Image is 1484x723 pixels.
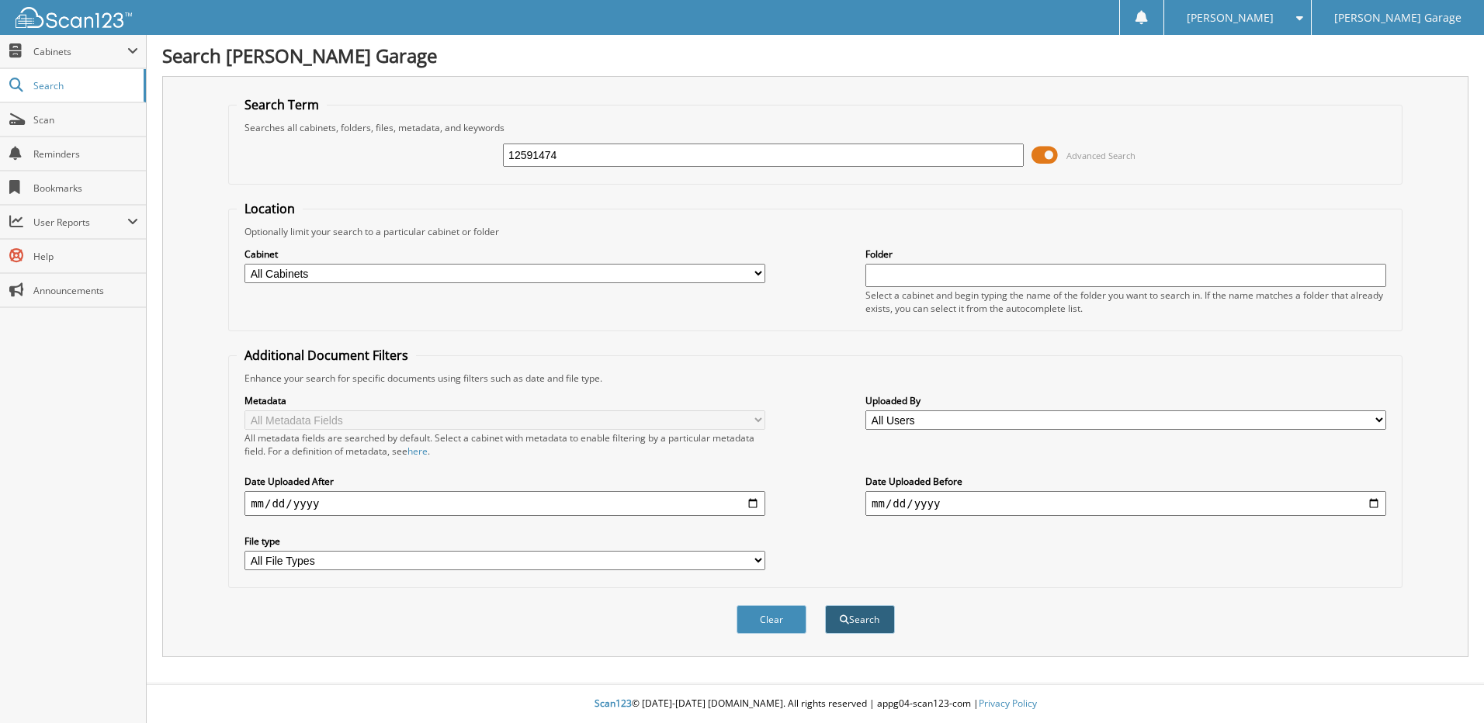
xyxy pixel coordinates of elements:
div: Enhance your search for specific documents using filters such as date and file type. [237,372,1394,385]
div: All metadata fields are searched by default. Select a cabinet with metadata to enable filtering b... [244,431,765,458]
h1: Search [PERSON_NAME] Garage [162,43,1468,68]
input: end [865,491,1386,516]
label: Uploaded By [865,394,1386,407]
a: here [407,445,428,458]
div: Optionally limit your search to a particular cabinet or folder [237,225,1394,238]
div: Searches all cabinets, folders, files, metadata, and keywords [237,121,1394,134]
label: Date Uploaded Before [865,475,1386,488]
span: Advanced Search [1066,150,1136,161]
iframe: Chat Widget [1406,649,1484,723]
div: © [DATE]-[DATE] [DOMAIN_NAME]. All rights reserved | appg04-scan123-com | [147,685,1484,723]
label: Date Uploaded After [244,475,765,488]
button: Search [825,605,895,634]
img: scan123-logo-white.svg [16,7,132,28]
span: [PERSON_NAME] Garage [1334,13,1461,22]
legend: Additional Document Filters [237,347,416,364]
span: User Reports [33,216,127,229]
span: Reminders [33,147,138,161]
legend: Search Term [237,96,327,113]
legend: Location [237,200,303,217]
label: Folder [865,247,1386,261]
span: Help [33,250,138,263]
span: Announcements [33,284,138,297]
button: Clear [737,605,806,634]
label: Metadata [244,394,765,407]
span: Bookmarks [33,182,138,195]
input: start [244,491,765,516]
label: File type [244,534,765,548]
span: Cabinets [33,45,127,58]
span: [PERSON_NAME] [1187,13,1274,22]
label: Cabinet [244,247,765,261]
div: Select a cabinet and begin typing the name of the folder you want to search in. If the name match... [865,289,1386,315]
span: Scan [33,113,138,126]
a: Privacy Policy [979,697,1037,710]
span: Scan123 [595,697,632,710]
span: Search [33,79,136,92]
